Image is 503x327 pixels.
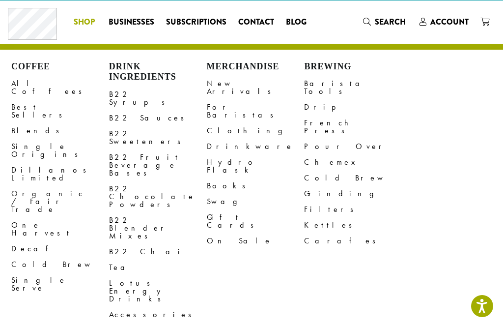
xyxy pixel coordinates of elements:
a: Drip [304,99,402,115]
a: B22 Sauces [109,110,207,126]
a: Barista Tools [304,76,402,99]
span: Subscriptions [166,16,226,29]
a: Kettles [304,217,402,233]
a: Single Origins [11,139,109,162]
a: One Harvest [11,217,109,241]
a: Single Serve [11,272,109,296]
a: Filters [304,202,402,217]
a: B22 Syrups [109,87,207,110]
a: Cold Brew [11,257,109,272]
a: Chemex [304,154,402,170]
a: Gift Cards [207,209,305,233]
a: Cold Brew [304,170,402,186]
span: Businesses [109,16,154,29]
a: Swag [207,194,305,209]
a: Tea [109,260,207,275]
a: Blends [11,123,109,139]
a: All Coffees [11,76,109,99]
a: Carafes [304,233,402,249]
h4: Coffee [11,61,109,72]
a: New Arrivals [207,76,305,99]
span: Account [430,16,469,28]
a: Drinkware [207,139,305,154]
h4: Merchandise [207,61,305,72]
a: Dillanos Limited [11,162,109,186]
a: Pour Over [304,139,402,154]
a: Best Sellers [11,99,109,123]
h4: Drink Ingredients [109,61,207,83]
a: B22 Chocolate Powders [109,181,207,212]
a: Grinding [304,186,402,202]
a: Search [357,14,414,30]
span: Search [375,16,406,28]
a: Accessories [109,307,207,323]
span: Blog [286,16,307,29]
a: Books [207,178,305,194]
a: For Baristas [207,99,305,123]
a: B22 Blender Mixes [109,212,207,244]
a: B22 Chai [109,244,207,260]
span: Contact [238,16,274,29]
a: Decaf [11,241,109,257]
a: Hydro Flask [207,154,305,178]
a: Lotus Energy Drinks [109,275,207,307]
span: Shop [74,16,95,29]
a: Clothing [207,123,305,139]
a: Organic / Fair Trade [11,186,109,217]
a: On Sale [207,233,305,249]
h4: Brewing [304,61,402,72]
a: B22 Fruit Beverage Bases [109,149,207,181]
a: B22 Sweeteners [109,126,207,149]
a: French Press [304,115,402,139]
a: Shop [68,14,103,30]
